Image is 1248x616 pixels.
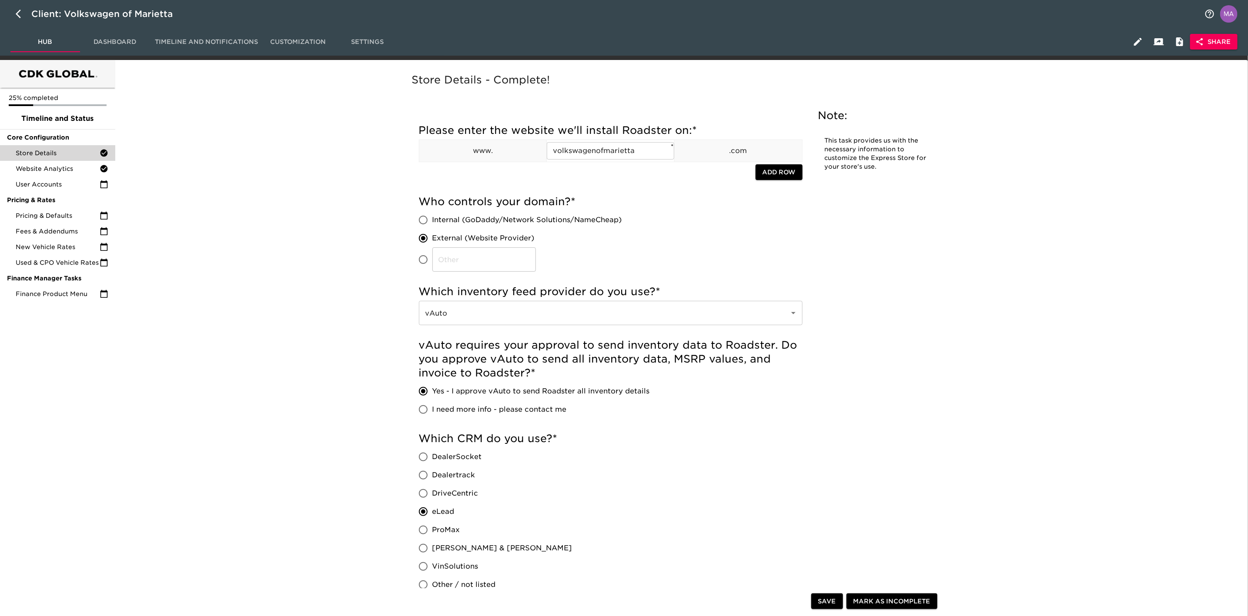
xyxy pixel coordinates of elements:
[16,211,100,220] span: Pricing & Defaults
[432,452,482,462] span: DealerSocket
[818,109,936,123] h5: Note:
[763,167,796,178] span: Add Row
[1148,31,1169,52] button: Client View
[432,470,475,480] span: Dealertrack
[16,164,100,173] span: Website Analytics
[419,285,803,299] h5: Which inventory feed provider do you use?
[432,543,572,553] span: [PERSON_NAME] & [PERSON_NAME]
[1197,37,1231,47] span: Share
[85,37,144,47] span: Dashboard
[7,196,108,204] span: Pricing & Rates
[7,133,108,142] span: Core Configuration
[432,561,478,572] span: VinSolutions
[432,404,567,415] span: I need more info - please contact me
[268,37,328,47] span: Customization
[818,596,836,607] span: Save
[432,247,536,272] input: Other
[432,215,622,225] span: Internal (GoDaddy/Network Solutions/NameCheap)
[825,137,929,171] p: This task provides us with the necessary information to customize the Express Store for your stor...
[9,93,107,102] p: 25% completed
[419,195,803,209] h5: Who controls your domain?
[16,37,75,47] span: Hub
[675,146,802,156] p: .com
[412,73,948,87] h5: Store Details - Complete!
[16,149,100,157] span: Store Details
[338,37,397,47] span: Settings
[1220,5,1238,23] img: Profile
[811,593,843,609] button: Save
[432,488,478,499] span: DriveCentric
[419,123,803,137] h5: Please enter the website we'll install Roadster on:
[16,243,100,251] span: New Vehicle Rates
[432,506,455,517] span: eLead
[432,233,535,243] span: External (Website Provider)
[155,37,258,47] span: Timeline and Notifications
[432,386,650,396] span: Yes - I approve vAuto to send Roadster all inventory details
[853,596,930,607] span: Mark as Incomplete
[31,7,185,21] div: Client: Volkswagen of Marietta
[846,593,937,609] button: Mark as Incomplete
[1190,34,1238,50] button: Share
[1169,31,1190,52] button: Internal Notes and Comments
[16,290,100,298] span: Finance Product Menu
[419,146,547,156] p: www.
[432,525,460,535] span: ProMax
[16,180,100,189] span: User Accounts
[16,227,100,236] span: Fees & Addendums
[432,579,496,590] span: Other / not listed
[787,307,800,319] button: Open
[756,164,803,180] button: Add Row
[7,113,108,124] span: Timeline and Status
[7,274,108,283] span: Finance Manager Tasks
[1199,3,1220,24] button: notifications
[1128,31,1148,52] button: Edit Hub
[419,432,803,446] h5: Which CRM do you use?
[16,258,100,267] span: Used & CPO Vehicle Rates
[419,338,803,380] h5: vAuto requires your approval to send inventory data to Roadster. Do you approve vAuto to send all...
